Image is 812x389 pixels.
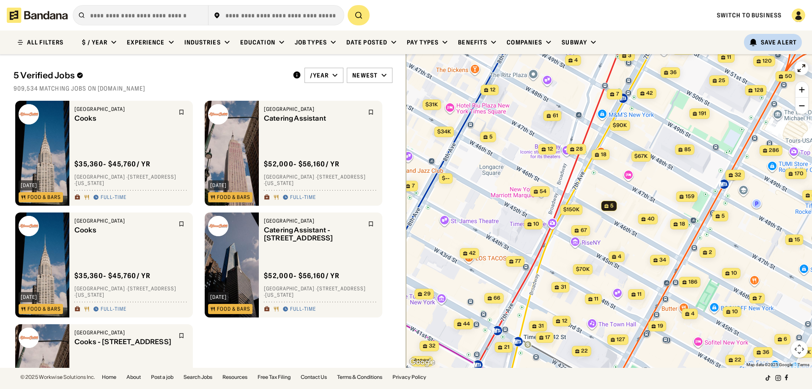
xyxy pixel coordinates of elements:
span: 6 [784,336,787,343]
a: Search Jobs [184,375,212,380]
a: About [126,375,141,380]
span: 128 [754,87,763,94]
span: 32 [735,171,741,179]
a: Open this area in Google Maps (opens a new window) [408,357,436,368]
span: 18 [680,221,685,228]
img: Havana Central Restaurant logo [208,216,228,236]
a: Contact Us [301,375,327,380]
div: $ 35,360 - $45,760 / yr [74,271,151,280]
span: 5 [489,133,493,141]
div: [DATE] [21,295,37,300]
div: $ / year [82,39,107,46]
div: [GEOGRAPHIC_DATA] · [STREET_ADDRESS] · [US_STATE] [74,285,188,298]
span: 11 [727,54,731,61]
div: 5 Verified Jobs [14,70,286,80]
div: Benefits [458,39,487,46]
span: 5 [610,202,614,210]
span: 12 [548,146,553,153]
div: Catering Assistant - [STREET_ADDRESS] [264,226,363,242]
span: 32 [429,342,436,350]
span: 31 [561,284,566,291]
span: 10 [732,308,738,315]
span: 11 [637,291,642,298]
div: $ 35,360 - $45,760 / yr [74,160,151,168]
div: [DATE] [210,183,227,188]
div: © 2025 Workwise Solutions Inc. [20,375,95,380]
a: Resources [222,375,247,380]
span: 22 [581,348,588,355]
div: [GEOGRAPHIC_DATA] [74,329,173,336]
span: $67k [634,153,647,159]
button: Map camera controls [791,341,808,358]
a: Terms & Conditions [337,375,382,380]
div: Experience [127,39,165,46]
span: 18 [601,151,606,158]
span: 2 [709,249,712,256]
div: grid [14,97,392,368]
span: 50 [785,73,792,80]
span: 29 [424,290,431,298]
span: 22 [735,356,741,364]
img: Bandana logotype [7,8,68,23]
a: Switch to Business [717,11,782,19]
span: 120 [763,58,772,65]
a: Terms (opens in new tab) [798,362,809,367]
span: 191 [699,110,706,117]
span: 77 [515,258,521,265]
div: Pay Types [407,39,439,46]
span: 286 [769,147,779,154]
span: $34k [437,128,451,135]
div: [GEOGRAPHIC_DATA] · [STREET_ADDRESS] · [US_STATE] [264,174,377,187]
span: 85 [684,146,691,153]
div: Full-time [101,306,126,313]
span: 7 [759,295,762,302]
div: Newest [352,72,378,79]
div: Cooks - [STREET_ADDRESS] [74,338,173,346]
a: Home [102,375,116,380]
span: 61 [553,112,558,119]
div: Full-time [101,194,126,201]
span: $150k [563,206,579,212]
span: 25 [719,77,725,84]
div: [GEOGRAPHIC_DATA] · [STREET_ADDRESS] · [US_STATE] [264,285,377,298]
span: 21 [504,344,510,351]
div: Industries [184,39,221,46]
div: [GEOGRAPHIC_DATA] · [STREET_ADDRESS] · [US_STATE] [74,174,188,187]
span: 4 [574,57,578,64]
div: Date Posted [346,39,387,46]
div: [GEOGRAPHIC_DATA] [74,106,173,113]
div: Food & Bars [217,195,250,200]
div: Companies [507,39,542,46]
span: 54 [540,188,546,195]
div: ALL FILTERS [27,39,63,45]
img: Havana Central Restaurant logo [19,216,39,236]
div: [GEOGRAPHIC_DATA] [264,218,363,224]
span: 31 [538,323,544,330]
img: Havana Central Restaurant logo [208,104,228,124]
span: 12 [562,317,568,325]
div: Catering Assistant [264,114,363,122]
div: Subway [562,39,587,46]
div: 909,534 matching jobs on [DOMAIN_NAME] [14,85,392,92]
span: 44 [463,320,470,328]
span: 12 [490,86,496,94]
div: Cooks [74,114,173,122]
span: 15 [795,236,800,243]
div: /year [310,72,329,79]
div: Food & Bars [27,306,61,312]
span: 17 [545,334,550,341]
span: 42 [469,250,476,257]
span: 127 [617,336,625,343]
span: 40 [647,215,655,223]
span: 19 [658,323,663,330]
span: 28 [576,146,583,153]
div: Education [240,39,275,46]
span: 4 [691,310,694,317]
span: 159 [686,193,694,200]
span: 10 [533,221,539,228]
div: [DATE] [21,183,37,188]
div: [GEOGRAPHIC_DATA] [74,218,173,224]
span: 186 [689,279,697,286]
span: 7 [616,91,619,98]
